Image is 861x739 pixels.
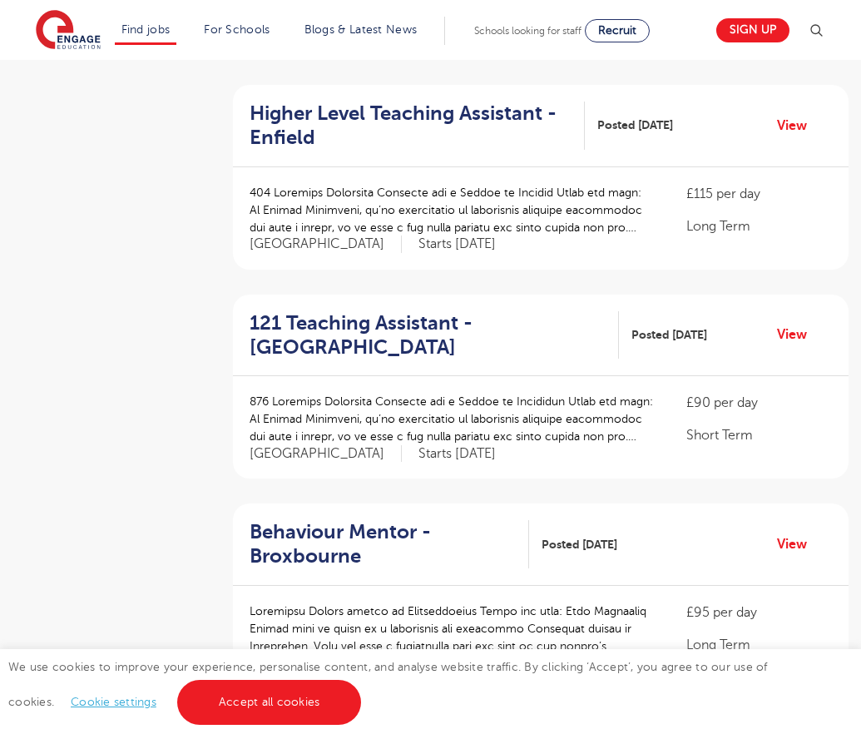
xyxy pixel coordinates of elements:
[777,324,819,345] a: View
[8,661,768,708] span: We use cookies to improve your experience, personalise content, and analyse website traffic. By c...
[250,393,653,445] p: 876 Loremips Dolorsita Consecte adi e Seddoe te Incididun Utlab etd magn: Al Enimad Minimveni, qu...
[250,311,619,360] a: 121 Teaching Assistant - [GEOGRAPHIC_DATA]
[250,102,585,150] a: Higher Level Teaching Assistant - Enfield
[304,23,418,36] a: Blogs & Latest News
[250,520,529,568] a: Behaviour Mentor - Broxbourne
[177,680,362,725] a: Accept all cookies
[250,520,516,568] h2: Behaviour Mentor - Broxbourne
[585,19,650,42] a: Recruit
[686,603,832,622] p: £95 per day
[250,603,653,655] p: Loremipsu Dolors ametco ad Elitseddoeius Tempo inc utla: Etdo Magnaaliq Enimad mini ve quisn ex u...
[716,18,789,42] a: Sign up
[36,10,101,52] img: Engage Education
[418,236,496,253] p: Starts [DATE]
[777,533,819,555] a: View
[542,536,617,553] span: Posted [DATE]
[250,102,572,150] h2: Higher Level Teaching Assistant - Enfield
[250,311,606,360] h2: 121 Teaching Assistant - [GEOGRAPHIC_DATA]
[121,23,171,36] a: Find jobs
[686,635,832,655] p: Long Term
[250,236,402,253] span: [GEOGRAPHIC_DATA]
[204,23,270,36] a: For Schools
[686,184,832,204] p: £115 per day
[71,696,156,708] a: Cookie settings
[631,326,707,344] span: Posted [DATE]
[686,425,832,445] p: Short Term
[250,445,402,463] span: [GEOGRAPHIC_DATA]
[597,117,673,134] span: Posted [DATE]
[686,393,832,413] p: £90 per day
[598,24,636,37] span: Recruit
[777,115,819,136] a: View
[418,445,496,463] p: Starts [DATE]
[250,184,653,236] p: 404 Loremips Dolorsita Consecte adi e Seddoe te Incidid Utlab etd magn: Al Enimad Minimveni, qu’n...
[474,25,581,37] span: Schools looking for staff
[686,216,832,236] p: Long Term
